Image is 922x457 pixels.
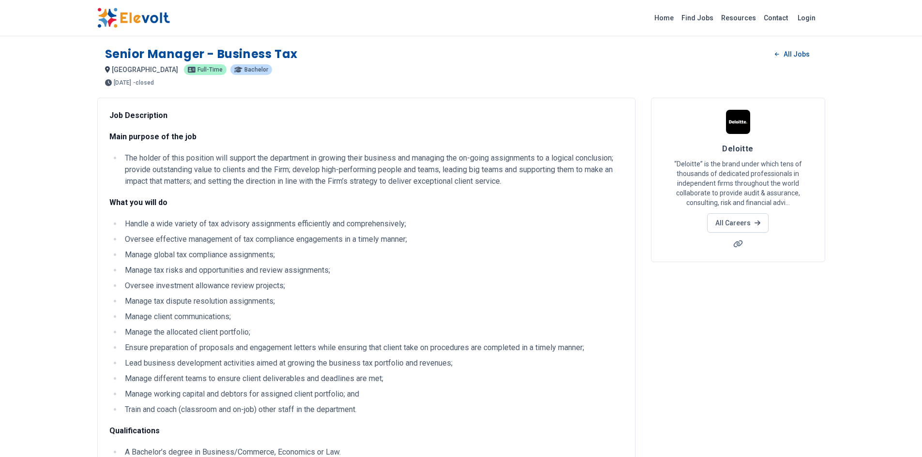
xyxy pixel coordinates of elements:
p: “Deloitte” is the brand under which tens of thousands of dedicated professionals in independent f... [663,159,813,207]
li: Oversee investment allowance review projects; [122,280,623,292]
img: Elevolt [97,8,170,28]
strong: Main purpose of the job [109,132,196,141]
strong: What you will do [109,198,167,207]
a: Contact [760,10,792,26]
span: [DATE] [114,80,131,86]
a: Find Jobs [678,10,717,26]
a: All Careers [707,213,769,233]
img: Deloitte [726,110,750,134]
li: Manage different teams to ensure client deliverables and deadlines are met; [122,373,623,384]
li: Manage global tax compliance assignments; [122,249,623,261]
p: - closed [133,80,154,86]
li: The holder of this position will support the department in growing their business and managing th... [122,152,623,187]
a: Resources [717,10,760,26]
li: Oversee effective management of tax compliance engagements in a timely manner; [122,234,623,245]
li: Ensure preparation of proposals and engagement letters while ensuring that client take on procedu... [122,342,623,354]
li: Manage client communications; [122,311,623,323]
li: Manage tax risks and opportunities and review assignments; [122,265,623,276]
span: Bachelor [244,67,268,73]
li: Manage working capital and debtors for assigned client portfolio; and [122,388,623,400]
li: Lead business development activities aimed at growing the business tax portfolio and revenues; [122,357,623,369]
a: Login [792,8,821,28]
h1: Senior Manager - Business Tax [105,46,298,62]
span: [GEOGRAPHIC_DATA] [112,66,178,74]
li: Handle a wide variety of tax advisory assignments efficiently and comprehensively; [122,218,623,230]
span: Deloitte [722,144,754,153]
li: Train and coach (classroom and on-job) other staff in the department. [122,404,623,415]
span: Full-time [197,67,223,73]
strong: Qualifications [109,426,160,435]
a: All Jobs [767,47,817,61]
li: Manage tax dispute resolution assignments; [122,295,623,307]
strong: Job Description [109,111,167,120]
li: Manage the allocated client portfolio; [122,326,623,338]
a: Home [650,10,678,26]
